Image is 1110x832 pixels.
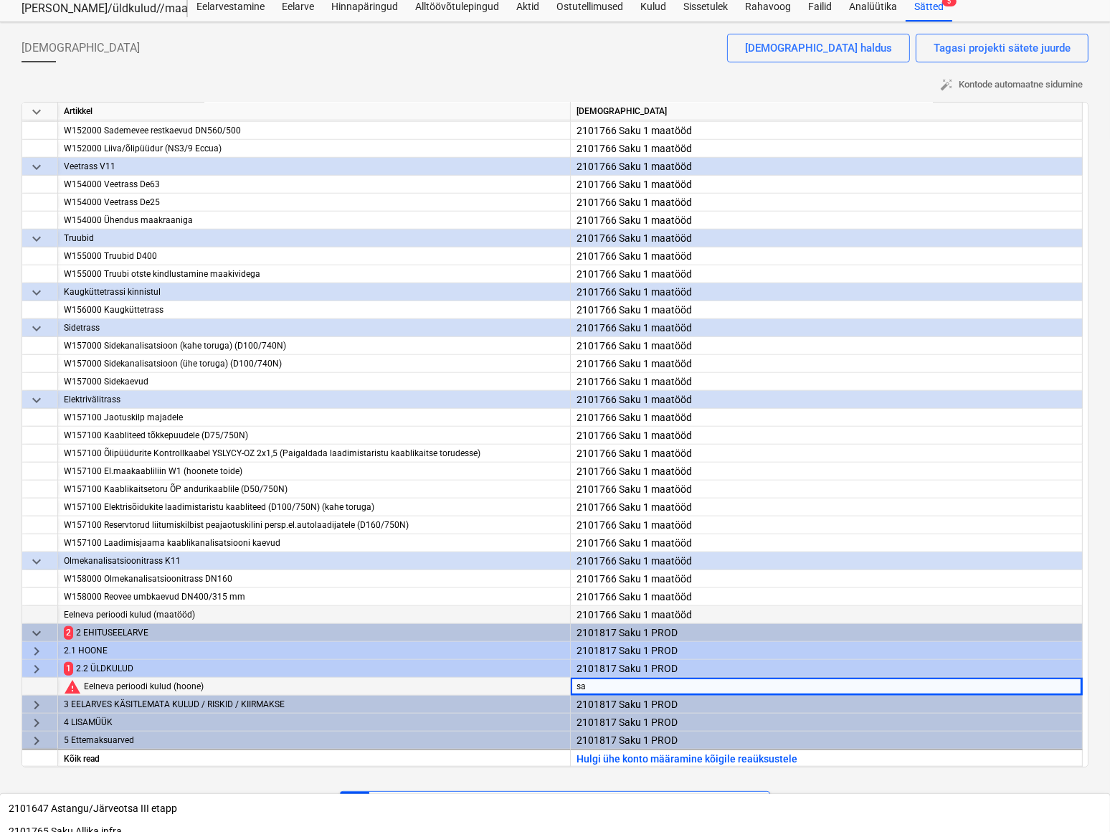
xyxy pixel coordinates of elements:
[64,283,564,301] div: Kaugküttetrassi kinnistul
[577,642,1076,660] div: 2101817 Saku 1 PROD
[934,39,1071,57] div: Tagasi projekti sätete juurde
[916,34,1088,62] button: Tagasi projekti sätete juurde
[577,158,1076,176] div: 2101766 Saku 1 maatööd
[64,194,564,212] div: W154000 Veetrass De25
[28,284,45,301] span: keyboard_arrow_down
[64,212,564,230] div: W154000 Ühendus maakraaniga
[577,337,1076,355] div: 2101766 Saku 1 maatööd
[577,552,1076,570] div: 2101766 Saku 1 maatööd
[64,606,564,624] div: Eelneva perioodi kulud (maatööd)
[22,39,140,57] span: [DEMOGRAPHIC_DATA]
[577,750,797,768] button: Hulgi ühe konto määramine kõigile reaüksustele
[577,391,1076,409] div: 2101766 Saku 1 maatööd
[64,391,564,409] div: Elektrivälitrass
[577,570,1076,588] div: 2101766 Saku 1 maatööd
[22,1,171,16] div: [PERSON_NAME]/üldkulud//maatööd (2101817//2101766)
[940,77,1083,93] span: Kontode automaatne sidumine
[577,445,1076,463] div: 2101766 Saku 1 maatööd
[28,696,45,714] span: keyboard_arrow_right
[28,661,45,678] span: keyboard_arrow_right
[577,660,1076,678] div: 2101817 Saku 1 PROD
[577,265,1076,283] div: 2101766 Saku 1 maatööd
[64,642,564,660] div: 2.1 HOONE
[64,696,564,714] div: 3 EELARVES KÄSITLEMATA KULUD / RISKID / KIIRMAKSE
[577,319,1076,337] div: 2101766 Saku 1 maatööd
[64,301,564,319] div: W156000 Kaugküttetrass
[76,660,564,678] div: 2.2 ÜLDKULUD
[577,427,1076,445] div: 2101766 Saku 1 maatööd
[28,714,45,732] span: keyboard_arrow_right
[577,301,1076,319] div: 2101766 Saku 1 maatööd
[64,140,564,158] div: W152000 Liiva/õlipüüdur (NS3/9 Eccua)
[934,74,1088,96] button: Kontode automaatne sidumine
[64,626,73,640] span: 2
[64,409,564,427] div: W157100 Jaotuskilp majadele
[1038,763,1110,832] iframe: Chat Widget
[577,516,1076,534] div: 2101766 Saku 1 maatööd
[577,606,1076,624] div: 2101766 Saku 1 maatööd
[64,662,73,676] span: 1
[28,159,45,176] span: keyboard_arrow_down
[577,409,1076,427] div: 2101766 Saku 1 maatööd
[28,625,45,642] span: keyboard_arrow_down
[577,247,1076,265] div: 2101766 Saku 1 maatööd
[940,78,953,91] span: auto_fix_high
[64,355,564,373] div: W157000 Sidekanalisatsioon (ühe toruga) (D100/740N)
[64,588,564,606] div: W158000 Reovee umbkaevud DN400/315 mm
[28,553,45,570] span: keyboard_arrow_down
[64,570,564,588] div: W158000 Olmekanalisatsioonitrass DN160
[745,39,892,57] div: [DEMOGRAPHIC_DATA] haldus
[577,140,1076,158] div: 2101766 Saku 1 maatööd
[64,427,564,445] div: W157100 Kaabliteed tõkkepuudele (D75/750N)
[577,696,1076,714] div: 2101817 Saku 1 PROD
[64,445,564,463] div: W157100 Õlipüüdurite Kontrollkaabel YSLYCY-OZ 2x1,5 (Paigaldada laadimistaristu kaablikaitse toru...
[64,678,81,695] span: Eelarverea jaoks pole raamatupidamiskontot valitud. Eelarverida ei saa kuludokumendiga ühendada.
[577,498,1076,516] div: 2101766 Saku 1 maatööd
[577,534,1076,552] div: 2101766 Saku 1 maatööd
[84,678,564,696] div: Eelneva perioodi kulud (hoone)
[58,749,571,767] div: Kõik read
[64,337,564,355] div: W157000 Sidekanalisatsioon (kahe toruga) (D100/740N)
[577,588,1076,606] div: 2101766 Saku 1 maatööd
[64,516,564,534] div: W157100 Reservtorud liitumiskilbist peajaotuskilini persp.el.autolaadijatele (D160/750N)
[64,552,564,570] div: Olmekanalisatsioonitrass K11
[577,481,1076,498] div: 2101766 Saku 1 maatööd
[28,732,45,750] span: keyboard_arrow_right
[577,230,1076,247] div: 2101766 Saku 1 maatööd
[577,624,1076,642] div: 2101817 Saku 1 PROD
[64,176,564,194] div: W154000 Veetrass De63
[64,714,564,732] div: 4 LISAMÜÜK
[577,355,1076,373] div: 2101766 Saku 1 maatööd
[64,732,564,750] div: 5 Ettemaksuarved
[64,534,564,552] div: W157100 Laadimisjaama kaablikanalisatsiooni kaevud
[577,714,1076,732] div: 2101817 Saku 1 PROD
[577,283,1076,301] div: 2101766 Saku 1 maatööd
[64,158,564,176] div: Veetrass V11
[577,463,1076,481] div: 2101766 Saku 1 maatööd
[64,122,564,140] div: W152000 Sademevee restkaevud DN560/500
[28,320,45,337] span: keyboard_arrow_down
[58,103,571,120] div: Artikkel
[727,34,910,62] button: [DEMOGRAPHIC_DATA] haldus
[571,103,1083,120] div: [DEMOGRAPHIC_DATA]
[64,481,564,498] div: W157100 Kaablikaitsetoru ÕP andurikaablile (D50/750N)
[577,373,1076,391] div: 2101766 Saku 1 maatööd
[64,247,564,265] div: W155000 Truubid D400
[28,103,45,120] span: keyboard_arrow_down
[577,194,1076,212] div: 2101766 Saku 1 maatööd
[64,319,564,337] div: Sidetrass
[76,624,564,642] div: 2 EHITUSEELARVE
[28,230,45,247] span: keyboard_arrow_down
[577,212,1076,230] div: 2101766 Saku 1 maatööd
[28,643,45,660] span: keyboard_arrow_right
[28,392,45,409] span: keyboard_arrow_down
[577,176,1076,194] div: 2101766 Saku 1 maatööd
[64,463,564,481] div: W157100 El.maakaabliliin W1 (hoonete toide)
[64,265,564,283] div: W155000 Truubi otste kindlustamine maakividega
[577,732,1076,750] div: 2101817 Saku 1 PROD
[64,498,564,516] div: W157100 Elektrisõidukite laadimistaristu kaabliteed (D100/750N) (kahe toruga)
[64,373,564,391] div: W157000 Sidekaevud
[64,230,564,247] div: Truubid
[577,122,1076,140] div: 2101766 Saku 1 maatööd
